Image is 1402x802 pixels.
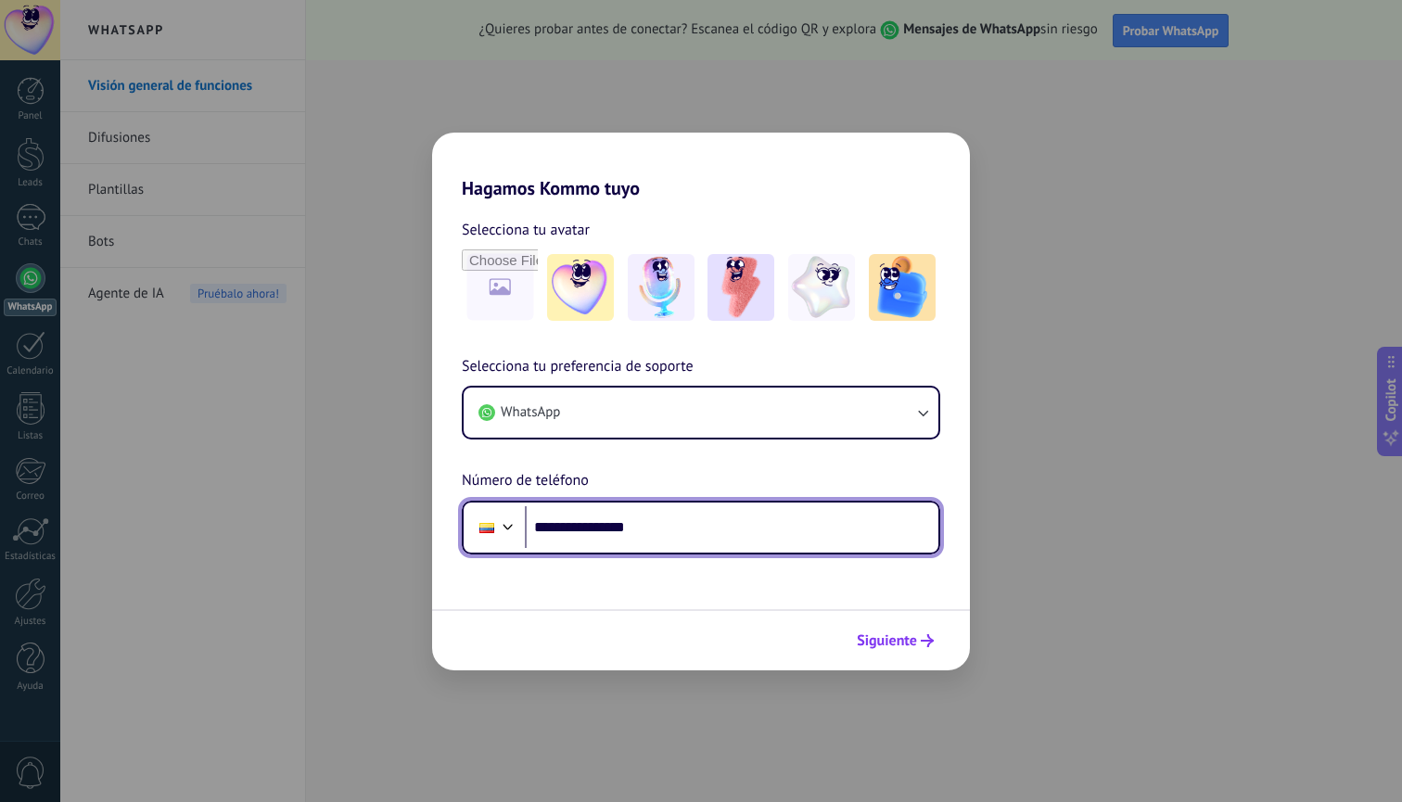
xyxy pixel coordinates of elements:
img: -5.jpeg [869,254,936,321]
button: Siguiente [848,625,942,656]
span: Selecciona tu avatar [462,218,590,242]
img: -4.jpeg [788,254,855,321]
img: -1.jpeg [547,254,614,321]
span: WhatsApp [501,403,560,422]
span: Número de teléfono [462,469,589,493]
img: -2.jpeg [628,254,695,321]
img: -3.jpeg [707,254,774,321]
span: Selecciona tu preferencia de soporte [462,355,694,379]
div: Ecuador: + 593 [469,508,504,547]
span: Siguiente [857,634,917,647]
h2: Hagamos Kommo tuyo [432,133,970,199]
button: WhatsApp [464,388,938,438]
